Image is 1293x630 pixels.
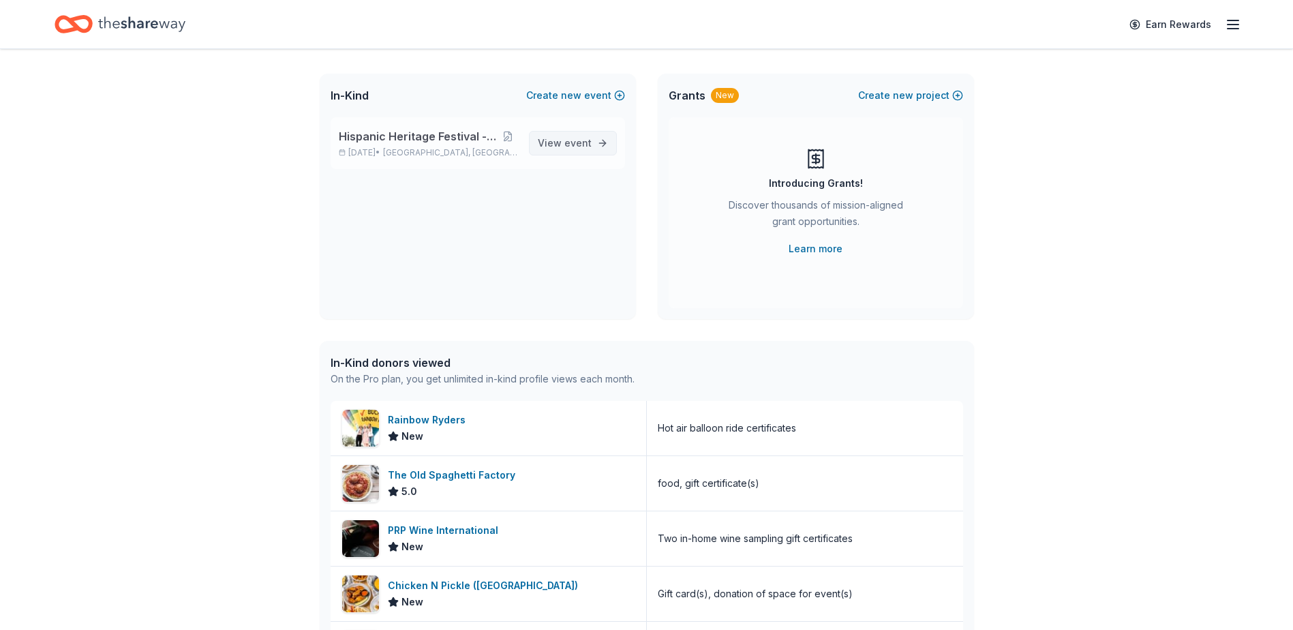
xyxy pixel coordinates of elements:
div: Two in-home wine sampling gift certificates [658,530,853,547]
span: New [401,594,423,610]
div: On the Pro plan, you get unlimited in-kind profile views each month. [331,371,635,387]
img: Image for Chicken N Pickle (Glendale) [342,575,379,612]
span: 5.0 [401,483,417,500]
div: PRP Wine International [388,522,504,539]
div: The Old Spaghetti Factory [388,467,521,483]
p: [DATE] • [339,147,518,158]
div: Introducing Grants! [769,175,863,192]
div: Chicken N Pickle ([GEOGRAPHIC_DATA]) [388,577,583,594]
div: Hot air balloon ride certificates [658,420,796,436]
span: Hispanic Heritage Festival - Si Se Puede! [339,128,498,145]
div: Rainbow Ryders [388,412,471,428]
span: New [401,539,423,555]
button: Createnewevent [526,87,625,104]
span: new [561,87,581,104]
div: In-Kind donors viewed [331,355,635,371]
span: Grants [669,87,705,104]
img: Image for The Old Spaghetti Factory [342,465,379,502]
button: Createnewproject [858,87,963,104]
a: View event [529,131,617,155]
div: food, gift certificate(s) [658,475,759,492]
span: New [401,428,423,445]
img: Image for Rainbow Ryders [342,410,379,447]
span: [GEOGRAPHIC_DATA], [GEOGRAPHIC_DATA] [383,147,517,158]
span: new [893,87,913,104]
span: In-Kind [331,87,369,104]
span: event [564,137,592,149]
img: Image for PRP Wine International [342,520,379,557]
div: Gift card(s), donation of space for event(s) [658,586,853,602]
span: View [538,135,592,151]
a: Learn more [789,241,842,257]
div: Discover thousands of mission-aligned grant opportunities. [723,197,909,235]
div: New [711,88,739,103]
a: Earn Rewards [1121,12,1219,37]
a: Home [55,8,185,40]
